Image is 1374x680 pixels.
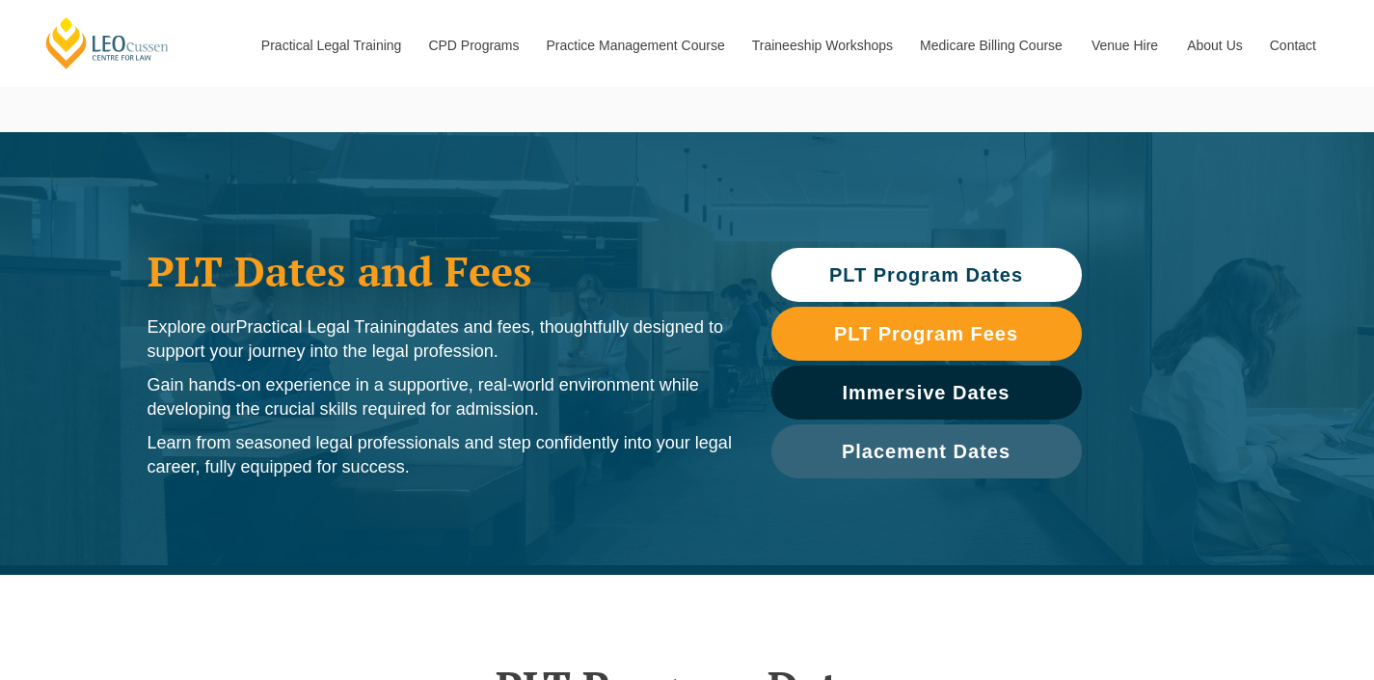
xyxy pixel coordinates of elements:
[148,373,733,422] p: Gain hands-on experience in a supportive, real-world environment while developing the crucial ski...
[414,4,531,87] a: CPD Programs
[247,4,415,87] a: Practical Legal Training
[148,315,733,364] p: Explore our dates and fees, thoughtfully designed to support your journey into the legal profession.
[1172,4,1255,87] a: About Us
[834,324,1018,343] span: PLT Program Fees
[842,442,1010,461] span: Placement Dates
[1077,4,1172,87] a: Venue Hire
[771,366,1082,420] a: Immersive Dates
[771,248,1082,302] a: PLT Program Dates
[738,4,905,87] a: Traineeship Workshops
[532,4,738,87] a: Practice Management Course
[236,317,417,337] span: Practical Legal Training
[43,15,172,70] a: [PERSON_NAME] Centre for Law
[148,247,733,295] h1: PLT Dates and Fees
[771,424,1082,478] a: Placement Dates
[905,4,1077,87] a: Medicare Billing Course
[1255,4,1331,87] a: Contact
[148,431,733,479] p: Learn from seasoned legal professionals and step confidently into your legal career, fully equipp...
[829,265,1023,285] span: PLT Program Dates
[771,307,1082,361] a: PLT Program Fees
[843,383,1010,402] span: Immersive Dates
